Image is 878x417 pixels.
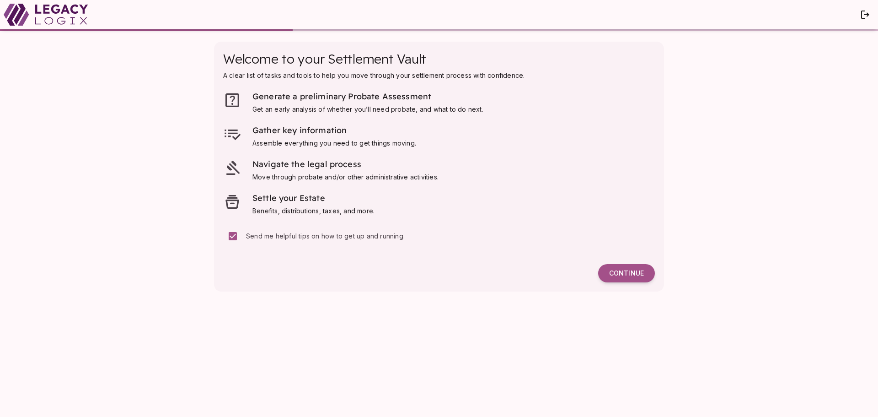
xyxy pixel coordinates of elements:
span: Settle your Estate [252,193,325,203]
span: Move through probate and/or other administrative activities. [252,173,439,181]
span: Gather key information [252,125,347,135]
span: Get an early analysis of whether you’ll need probate, and what to do next. [252,105,483,113]
span: Welcome to your Settlement Vault [223,51,426,67]
span: Benefits, distributions, taxes, and more. [252,207,375,215]
span: Generate a preliminary Probate Assessment [252,91,431,102]
button: Continue [598,264,655,282]
span: Continue [609,269,644,277]
span: Assemble everything you need to get things moving. [252,139,416,147]
span: Send me helpful tips on how to get up and running. [246,232,405,240]
span: Navigate the legal process [252,159,361,169]
span: A clear list of tasks and tools to help you move through your settlement process with confidence. [223,71,525,79]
